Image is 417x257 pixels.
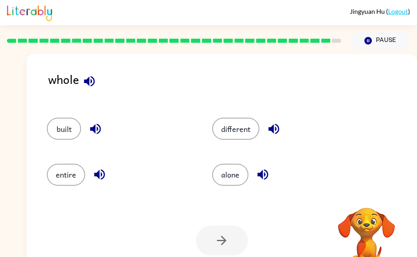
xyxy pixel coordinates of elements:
[47,118,81,140] button: built
[212,118,259,140] button: different
[350,7,386,15] span: Jingyuan Hu
[212,164,248,186] button: alone
[388,7,408,15] a: Logout
[48,70,417,101] div: whole
[7,3,52,21] img: Literably
[350,7,410,15] div: ( )
[351,31,410,50] button: Pause
[47,164,85,186] button: entire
